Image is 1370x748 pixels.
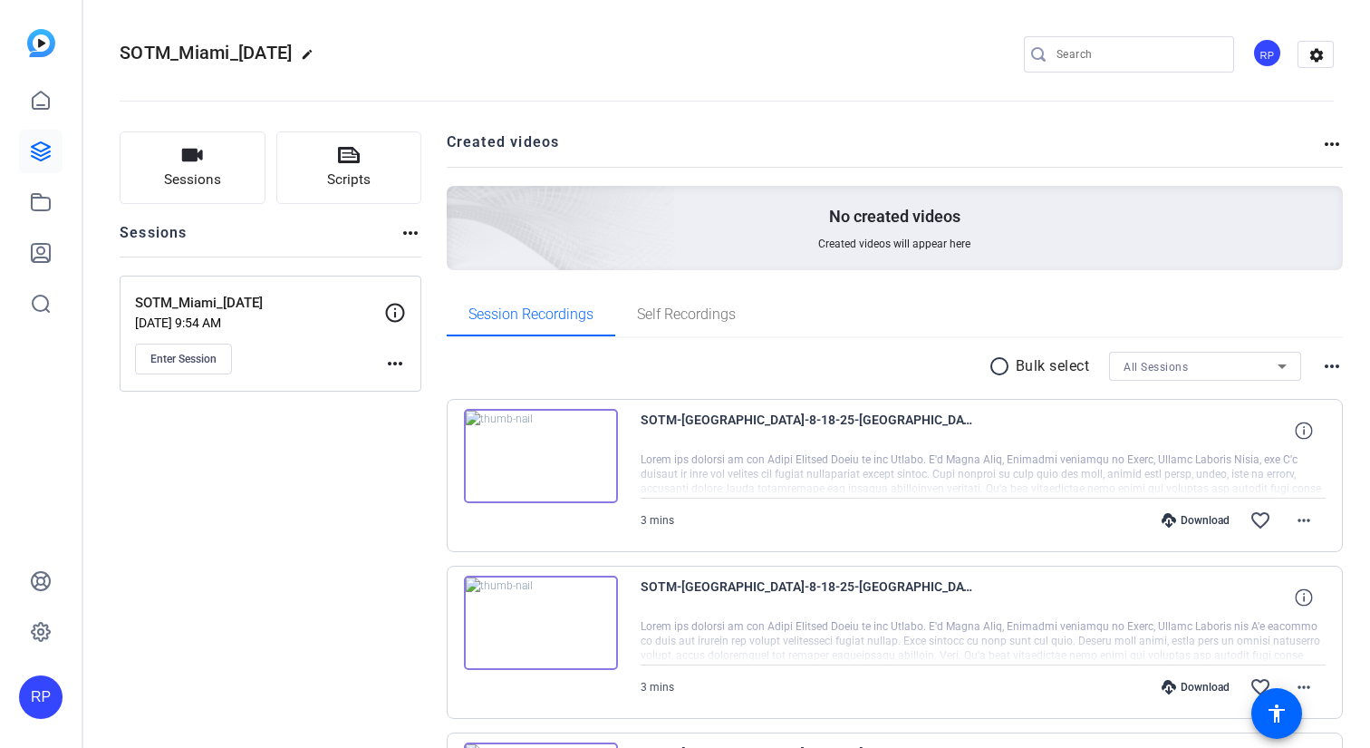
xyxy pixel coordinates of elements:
[135,316,384,330] p: [DATE] 9:54 AM
[120,42,292,63] span: SOTM_Miami_[DATE]
[400,222,421,244] mat-icon: more_horiz
[301,48,323,70] mat-icon: edit
[120,222,188,257] h2: Sessions
[1153,513,1239,528] div: Download
[464,409,618,503] img: thumb-nail
[135,344,232,374] button: Enter Session
[468,307,593,322] span: Session Recordings
[1153,680,1239,695] div: Download
[120,131,265,204] button: Sessions
[164,170,221,190] span: Sessions
[1252,38,1282,68] div: RP
[464,576,618,670] img: thumb-nail
[989,355,1016,377] mat-icon: radio_button_unchecked
[276,131,422,204] button: Scripts
[1293,676,1315,698] mat-icon: more_horiz
[1266,703,1288,724] mat-icon: accessibility
[1252,38,1284,70] ngx-avatar: Ray Parada
[150,352,217,366] span: Enter Session
[244,6,676,400] img: Creted videos background
[1056,44,1220,65] input: Search
[447,131,1322,167] h2: Created videos
[641,681,674,694] span: 3 mins
[384,353,406,374] mat-icon: more_horiz
[19,675,63,719] div: RP
[641,576,976,619] span: SOTM-[GEOGRAPHIC_DATA]-8-18-25-[GEOGRAPHIC_DATA] fraga3-2025-08-18-13-51-53-536-0
[641,409,976,452] span: SOTM-[GEOGRAPHIC_DATA]-8-18-25-[GEOGRAPHIC_DATA] [GEOGRAPHIC_DATA]-2025-08-18-13-57-55-789-0
[818,237,970,251] span: Created videos will appear here
[1293,510,1315,531] mat-icon: more_horiz
[1249,676,1271,698] mat-icon: favorite_border
[1298,42,1335,69] mat-icon: settings
[327,170,371,190] span: Scripts
[1016,355,1090,377] p: Bulk select
[135,293,384,314] p: SOTM_Miami_[DATE]
[1321,355,1343,377] mat-icon: more_horiz
[641,514,674,527] span: 3 mins
[829,206,960,228] p: No created videos
[1124,361,1188,374] span: All Sessions
[637,307,736,322] span: Self Recordings
[1249,510,1271,531] mat-icon: favorite_border
[1321,133,1343,155] mat-icon: more_horiz
[27,29,55,57] img: blue-gradient.svg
